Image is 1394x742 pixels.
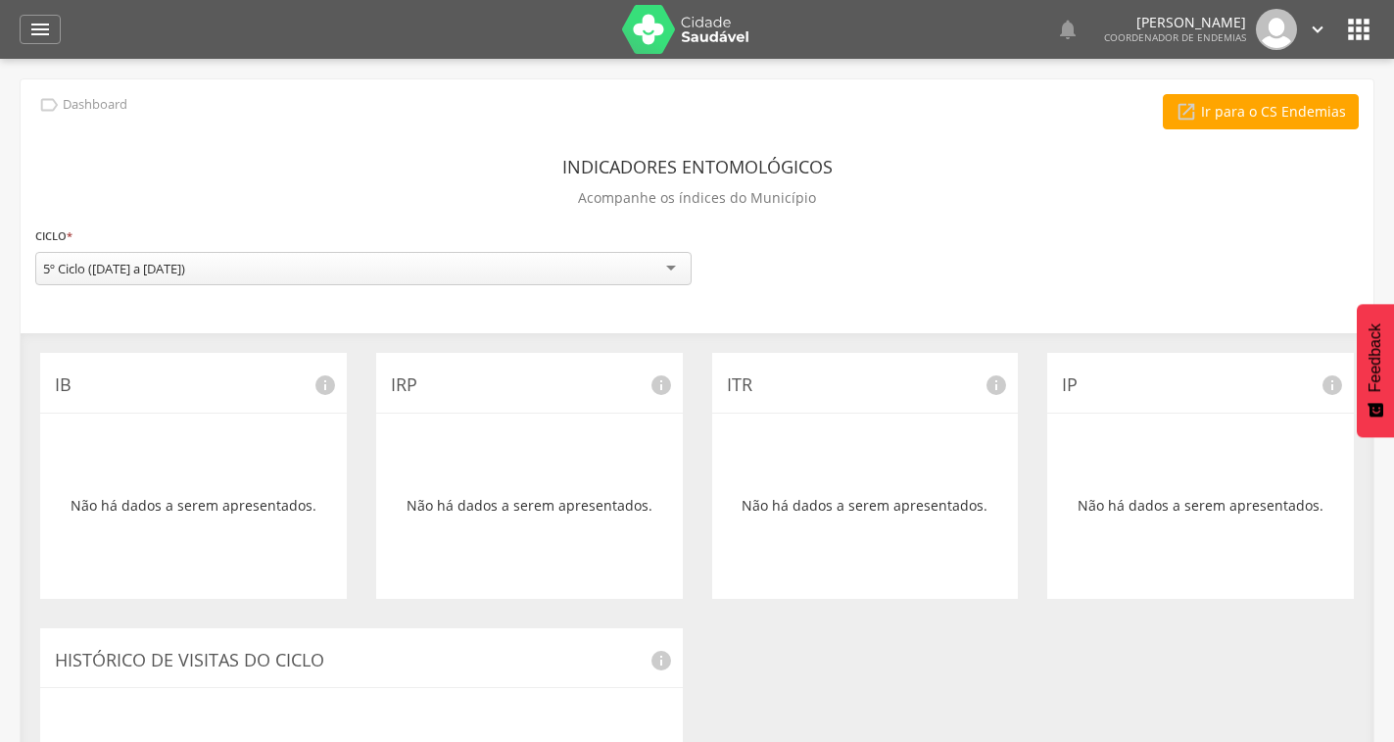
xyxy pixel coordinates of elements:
span: Coordenador de Endemias [1104,30,1246,44]
a: Ir para o CS Endemias [1163,94,1359,129]
p: ITR [727,372,1004,398]
p: Acompanhe os índices do Município [578,184,816,212]
div: 5º Ciclo ([DATE] a [DATE]) [43,260,185,277]
i:  [1056,18,1080,41]
a:  [1307,9,1328,50]
label: Ciclo [35,225,72,247]
button: Feedback - Mostrar pesquisa [1357,304,1394,437]
div: Não há dados a serem apresentados. [55,428,332,584]
p: [PERSON_NAME] [1104,16,1246,29]
div: Não há dados a serem apresentados. [391,428,668,584]
i: info [649,649,673,672]
i: info [313,373,337,397]
p: IB [55,372,332,398]
i:  [28,18,52,41]
i: info [985,373,1008,397]
i:  [1307,19,1328,40]
span: Feedback [1367,323,1384,392]
a:  [20,15,61,44]
i:  [38,94,60,116]
i: info [1321,373,1344,397]
header: Indicadores Entomológicos [562,149,833,184]
i:  [1176,101,1197,123]
a:  [1056,9,1080,50]
p: Histórico de Visitas do Ciclo [55,648,668,673]
i:  [1343,14,1374,45]
p: IRP [391,372,668,398]
div: Não há dados a serem apresentados. [727,428,1004,584]
p: IP [1062,372,1339,398]
p: Dashboard [63,97,127,113]
div: Não há dados a serem apresentados. [1062,428,1339,584]
i: info [649,373,673,397]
